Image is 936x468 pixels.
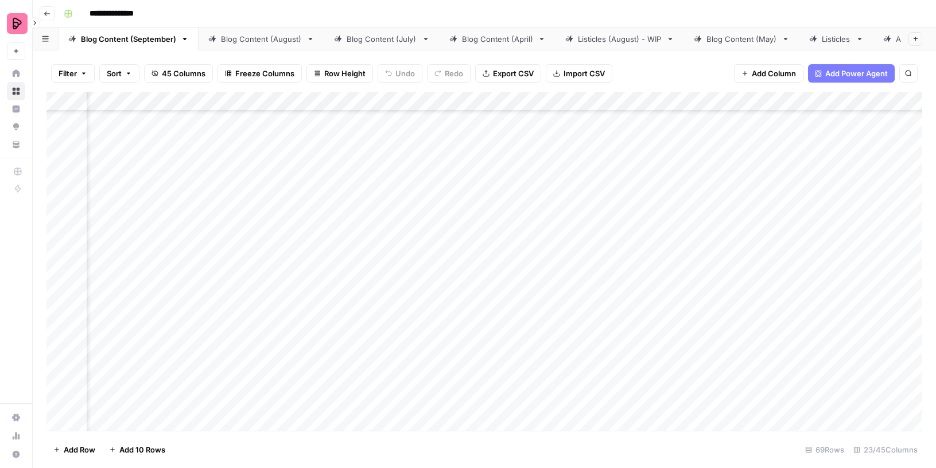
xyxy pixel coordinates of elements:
a: Listicles (August) - WIP [556,28,684,50]
span: Add 10 Rows [119,444,165,455]
a: Settings [7,408,25,427]
a: Insights [7,100,25,118]
button: Export CSV [475,64,541,83]
div: 23/45 Columns [849,440,922,459]
span: 45 Columns [162,68,205,79]
a: Blog Content (September) [59,28,199,50]
div: Listicles [822,33,851,45]
span: Row Height [324,68,366,79]
img: Preply Logo [7,13,28,34]
button: 45 Columns [144,64,213,83]
button: Import CSV [546,64,612,83]
div: Blog Content (September) [81,33,176,45]
button: Freeze Columns [218,64,302,83]
span: Add Column [752,68,796,79]
span: Undo [395,68,415,79]
div: Blog Content (April) [462,33,533,45]
span: Freeze Columns [235,68,294,79]
a: Your Data [7,135,25,154]
a: Blog Content (May) [684,28,799,50]
button: Redo [427,64,471,83]
button: Filter [51,64,95,83]
a: Blog Content (July) [324,28,440,50]
span: Export CSV [493,68,534,79]
span: Import CSV [564,68,605,79]
div: Blog Content (July) [347,33,417,45]
span: Sort [107,68,122,79]
button: Sort [99,64,139,83]
span: Redo [445,68,463,79]
a: Blog Content (August) [199,28,324,50]
button: Add Row [46,440,102,459]
button: Workspace: Preply [7,9,25,38]
a: Listicles [799,28,873,50]
a: Opportunities [7,118,25,136]
a: Blog Content (April) [440,28,556,50]
span: Add Power Agent [825,68,888,79]
a: Browse [7,82,25,100]
button: Add 10 Rows [102,440,172,459]
button: Add Power Agent [808,64,895,83]
div: Listicles (August) - WIP [578,33,662,45]
button: Undo [378,64,422,83]
div: 69 Rows [801,440,849,459]
button: Row Height [306,64,373,83]
button: Add Column [734,64,803,83]
div: Blog Content (August) [221,33,302,45]
a: Home [7,64,25,83]
button: Help + Support [7,445,25,463]
a: Usage [7,427,25,445]
div: Blog Content (May) [706,33,777,45]
span: Filter [59,68,77,79]
span: Add Row [64,444,95,455]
